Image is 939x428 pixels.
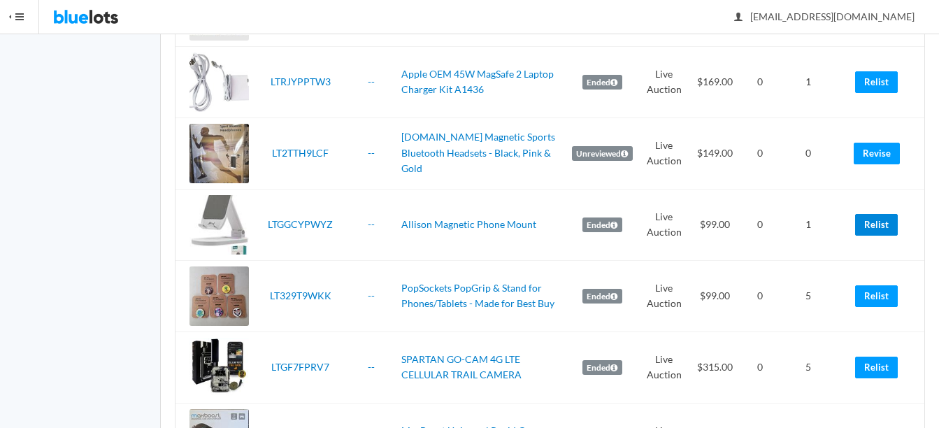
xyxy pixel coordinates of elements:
label: Ended [582,75,622,90]
a: Relist [855,71,898,93]
a: LT2TTH9LCF [272,147,329,159]
td: 5 [779,331,838,403]
a: Relist [855,214,898,236]
a: LTGGCYPWYZ [268,218,333,230]
a: PopSockets PopGrip & Stand for Phones/Tablets - Made for Best Buy [401,282,554,310]
td: 1 [779,189,838,260]
td: 0 [741,117,779,189]
td: Live Auction [638,189,689,260]
td: $169.00 [689,46,740,117]
a: Apple OEM 45W MagSafe 2 Laptop Charger Kit A1436 [401,68,554,96]
a: [DOMAIN_NAME] Magnetic Sports Bluetooth Headsets - Black, Pink & Gold [401,131,555,174]
td: Live Auction [638,260,689,331]
a: Relist [855,285,898,307]
td: 0 [741,260,779,331]
td: 1 [779,46,838,117]
td: 0 [779,117,838,189]
a: -- [368,361,375,373]
ion-icon: person [731,11,745,24]
a: SPARTAN GO-CAM 4G LTE CELLULAR TRAIL CAMERA [401,353,522,381]
a: -- [368,147,375,159]
td: $149.00 [689,117,740,189]
td: Live Auction [638,117,689,189]
label: Ended [582,217,622,233]
td: 0 [741,331,779,403]
td: 5 [779,260,838,331]
a: Revise [854,143,900,164]
td: 0 [741,46,779,117]
a: -- [368,218,375,230]
label: Unreviewed [572,146,633,162]
a: Allison Magnetic Phone Mount [401,218,536,230]
label: Ended [582,289,622,304]
td: Live Auction [638,46,689,117]
td: $315.00 [689,331,740,403]
a: LT329T9WKK [270,290,331,301]
a: -- [368,290,375,301]
label: Ended [582,360,622,376]
a: LTRJYPPTW3 [271,76,331,87]
span: [EMAIL_ADDRESS][DOMAIN_NAME] [735,10,915,22]
a: Relist [855,357,898,378]
a: -- [368,76,375,87]
td: 0 [741,189,779,260]
td: Live Auction [638,331,689,403]
a: LTGF7FPRV7 [271,361,329,373]
td: $99.00 [689,260,740,331]
td: $99.00 [689,189,740,260]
